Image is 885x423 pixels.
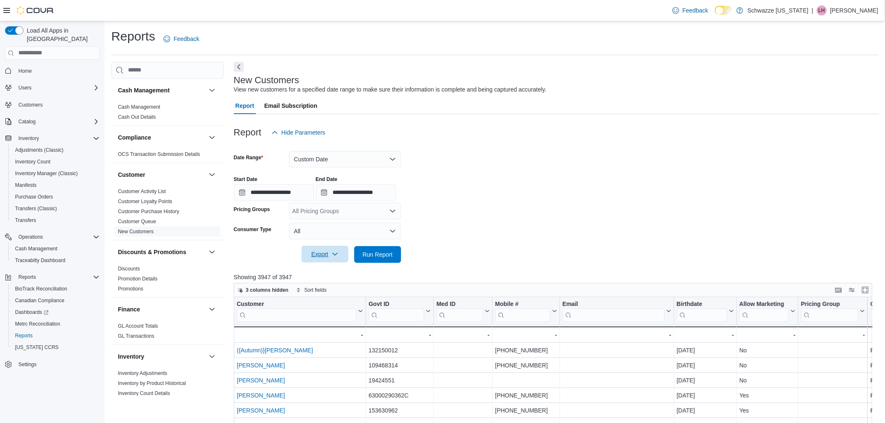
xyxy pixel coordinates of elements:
[495,330,557,340] div: -
[234,176,258,183] label: Start Date
[817,5,827,15] div: Lindsey Hudson
[368,330,431,340] div: -
[316,176,338,183] label: End Date
[354,246,401,263] button: Run Report
[118,390,170,396] a: Inventory Count Details
[23,26,100,43] span: Load All Apps in [GEOGRAPHIC_DATA]
[12,157,100,167] span: Inventory Count
[160,31,202,47] a: Feedback
[111,321,224,344] div: Finance
[111,102,224,125] div: Cash Management
[18,68,32,74] span: Home
[368,300,424,321] div: Govt ID
[118,133,205,142] button: Compliance
[237,300,356,321] div: Customer URL
[15,309,49,316] span: Dashboards
[15,245,57,252] span: Cash Management
[289,151,401,168] button: Custom Date
[118,171,145,179] h3: Customer
[118,151,200,157] a: OCS Transaction Submission Details
[12,284,100,294] span: BioTrack Reconciliation
[739,405,795,415] div: Yes
[118,188,166,195] span: Customer Activity List
[12,331,100,341] span: Reports
[739,300,795,321] button: Allow Marketing
[12,296,100,306] span: Canadian Compliance
[12,342,62,352] a: [US_STATE] CCRS
[8,144,103,156] button: Adjustments (Classic)
[12,168,100,178] span: Inventory Manager (Classic)
[111,186,224,240] div: Customer
[235,97,254,114] span: Report
[118,171,205,179] button: Customer
[118,208,179,215] span: Customer Purchase History
[237,392,285,399] a: [PERSON_NAME]
[8,203,103,214] button: Transfers (Classic)
[15,83,35,93] button: Users
[118,229,153,234] a: New Customers
[304,287,327,293] span: Sort fields
[237,407,285,414] a: [PERSON_NAME]
[847,285,857,295] button: Display options
[739,345,795,355] div: No
[15,217,36,224] span: Transfers
[118,189,166,194] a: Customer Activity List
[563,300,665,308] div: Email
[2,231,103,243] button: Operations
[18,234,43,240] span: Operations
[563,330,671,340] div: -
[118,285,143,292] span: Promotions
[18,118,36,125] span: Catalog
[739,300,789,321] div: Allow Marketing
[207,133,217,143] button: Compliance
[207,352,217,362] button: Inventory
[8,191,103,203] button: Purchase Orders
[15,232,46,242] button: Operations
[2,133,103,144] button: Inventory
[677,330,734,340] div: -
[118,390,170,397] span: Inventory Count Details
[15,205,57,212] span: Transfers (Classic)
[830,5,878,15] p: [PERSON_NAME]
[18,102,43,108] span: Customers
[118,104,160,110] a: Cash Management
[812,5,813,15] p: |
[495,390,557,400] div: [PHONE_NUMBER]
[118,352,144,361] h3: Inventory
[801,300,858,308] div: Pricing Group
[15,133,42,143] button: Inventory
[368,390,431,400] div: 63000290362C
[677,345,734,355] div: [DATE]
[801,300,858,321] div: Pricing Group
[118,198,172,205] span: Customer Loyalty Points
[15,158,51,165] span: Inventory Count
[801,300,865,321] button: Pricing Group
[234,273,879,281] p: Showing 3947 of 3947
[436,300,483,308] div: Med ID
[15,66,100,76] span: Home
[8,330,103,341] button: Reports
[12,244,100,254] span: Cash Management
[12,180,40,190] a: Manifests
[12,284,71,294] a: BioTrack Reconciliation
[2,358,103,370] button: Settings
[12,215,39,225] a: Transfers
[118,266,140,272] a: Discounts
[207,85,217,95] button: Cash Management
[739,300,789,308] div: Allow Marketing
[118,114,156,120] span: Cash Out Details
[8,168,103,179] button: Inventory Manager (Classic)
[12,244,61,254] a: Cash Management
[118,151,200,158] span: OCS Transaction Submission Details
[234,75,299,85] h3: New Customers
[12,157,54,167] a: Inventory Count
[15,170,78,177] span: Inventory Manager (Classic)
[281,128,325,137] span: Hide Parameters
[15,66,35,76] a: Home
[118,380,186,387] span: Inventory by Product Historical
[207,170,217,180] button: Customer
[363,250,393,259] span: Run Report
[677,360,734,370] div: [DATE]
[12,168,81,178] a: Inventory Manager (Classic)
